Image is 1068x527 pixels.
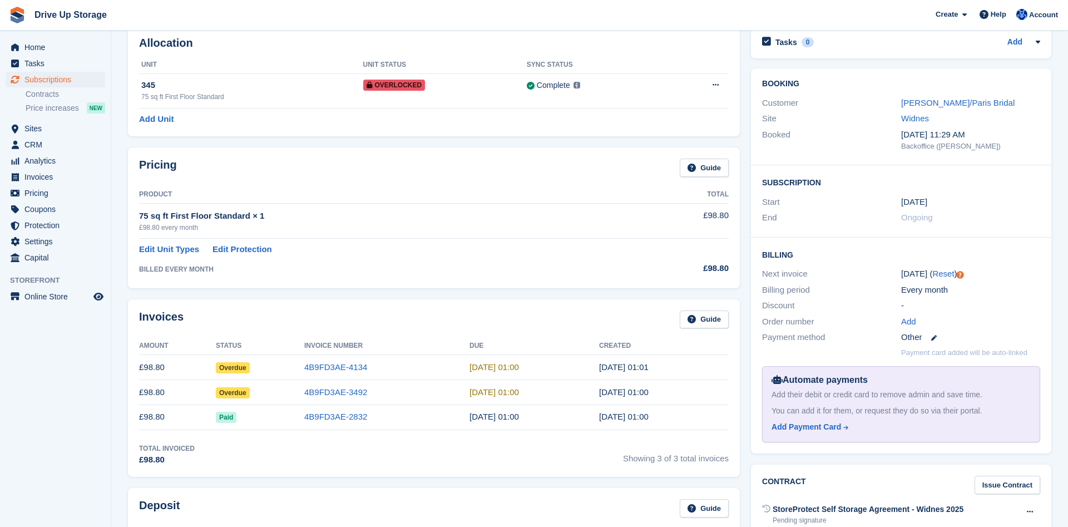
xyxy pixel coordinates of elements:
[6,40,105,55] a: menu
[24,121,91,136] span: Sites
[469,412,519,421] time: 2025-06-26 00:00:00 UTC
[573,82,580,88] img: icon-info-grey-7440780725fd019a000dd9b08b2336e03edf1995a4989e88bcd33f0948082b44.svg
[762,176,1040,188] h2: Subscription
[901,299,1040,312] div: -
[139,37,729,50] h2: Allocation
[24,56,91,71] span: Tasks
[469,387,519,397] time: 2025-07-26 00:00:00 UTC
[599,362,649,372] time: 2025-08-25 00:01:21 UTC
[6,137,105,152] a: menu
[24,72,91,87] span: Subscriptions
[680,499,729,518] a: Guide
[6,201,105,217] a: menu
[680,159,729,177] a: Guide
[762,97,901,110] div: Customer
[772,421,841,433] div: Add Payment Card
[26,89,105,100] a: Contracts
[6,121,105,136] a: menu
[762,112,901,125] div: Site
[26,103,79,114] span: Price increases
[469,337,599,355] th: Due
[762,476,806,494] h2: Contract
[216,362,250,373] span: Overdue
[955,270,965,280] div: Tooltip anchor
[139,311,184,329] h2: Invoices
[24,201,91,217] span: Coupons
[772,389,1031,401] div: Add their debit or credit card to remove admin and save time.
[24,137,91,152] span: CRM
[6,56,105,71] a: menu
[6,153,105,169] a: menu
[901,213,933,222] span: Ongoing
[773,515,963,525] div: Pending signature
[304,362,367,372] a: 4B9FD3AE-4134
[772,405,1031,417] div: You can add it for them, or request they do so via their portal.
[92,290,105,303] a: Preview store
[634,186,729,204] th: Total
[9,7,26,23] img: stora-icon-8386f47178a22dfd0bd8f6a31ec36ba5ce8667c1dd55bd0f319d3a0aa187defe.svg
[139,444,195,454] div: Total Invoiced
[139,56,363,74] th: Unit
[901,129,1040,141] div: [DATE] 11:29 AM
[139,337,216,355] th: Amount
[936,9,958,20] span: Create
[537,80,570,91] div: Complete
[139,355,216,380] td: £98.80
[139,159,177,177] h2: Pricing
[901,98,1015,107] a: [PERSON_NAME]/Paris Bridal
[901,196,927,209] time: 2025-06-25 00:00:00 UTC
[141,92,363,102] div: 75 sq ft First Floor Standard
[1029,9,1058,21] span: Account
[216,387,250,398] span: Overdue
[901,141,1040,152] div: Backoffice ([PERSON_NAME])
[6,218,105,233] a: menu
[772,373,1031,387] div: Automate payments
[762,211,901,224] div: End
[24,289,91,304] span: Online Store
[762,249,1040,260] h2: Billing
[680,311,729,329] a: Guide
[762,129,901,152] div: Booked
[599,412,649,421] time: 2025-06-25 00:00:50 UTC
[991,9,1006,20] span: Help
[141,79,363,92] div: 345
[24,250,91,265] span: Capital
[901,114,929,123] a: Widnes
[469,362,519,372] time: 2025-08-26 00:00:00 UTC
[24,153,91,169] span: Analytics
[1007,36,1022,49] a: Add
[527,56,667,74] th: Sync Status
[363,56,527,74] th: Unit Status
[304,387,367,397] a: 4B9FD3AE-3492
[599,337,729,355] th: Created
[6,185,105,201] a: menu
[24,169,91,185] span: Invoices
[599,387,649,397] time: 2025-07-25 00:00:07 UTC
[901,331,1040,344] div: Other
[139,499,180,518] h2: Deposit
[772,421,1026,433] a: Add Payment Card
[762,284,901,297] div: Billing period
[901,268,1040,280] div: [DATE] ( )
[762,316,901,328] div: Order number
[762,268,901,280] div: Next invoice
[802,37,814,47] div: 0
[623,444,729,466] span: Showing 3 of 3 total invoices
[304,412,367,421] a: 4B9FD3AE-2832
[762,299,901,312] div: Discount
[304,337,469,355] th: Invoice Number
[216,412,236,423] span: Paid
[901,347,1027,358] p: Payment card added will be auto-linked
[6,72,105,87] a: menu
[24,185,91,201] span: Pricing
[634,203,729,238] td: £98.80
[634,262,729,275] div: £98.80
[24,234,91,249] span: Settings
[6,250,105,265] a: menu
[10,275,111,286] span: Storefront
[975,476,1040,494] a: Issue Contract
[6,289,105,304] a: menu
[139,264,634,274] div: BILLED EVERY MONTH
[762,196,901,209] div: Start
[6,169,105,185] a: menu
